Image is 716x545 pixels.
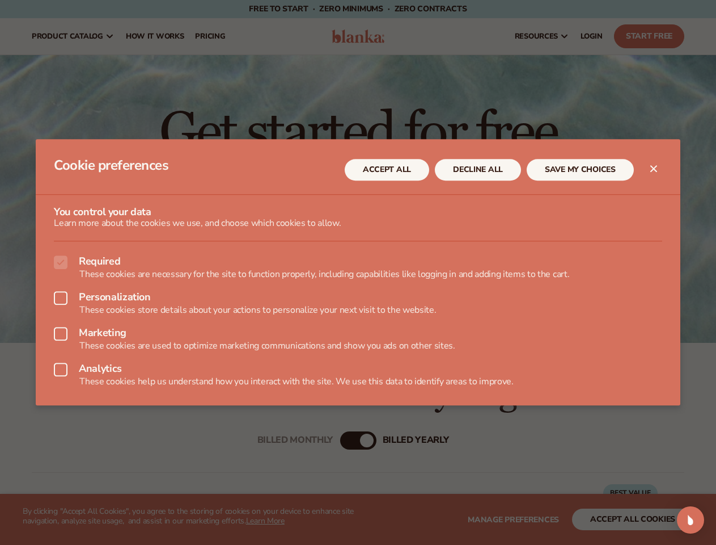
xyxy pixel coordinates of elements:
h3: You control your data [54,206,662,219]
button: DECLINE ALL [435,160,521,181]
p: Learn more about the cookies we use, and choose which cookies to allow. [54,219,662,229]
div: Open Intercom Messenger [677,506,704,534]
p: These cookies store details about your actions to personalize your next visit to the website. [54,305,662,316]
p: These cookies are necessary for the site to function properly, including capabilities like loggin... [54,269,662,280]
p: These cookies help us understand how you interact with the site. We use this data to identify are... [54,377,662,388]
label: Required [54,255,662,269]
h2: Cookie preferences [54,157,345,183]
p: These cookies are used to optimize marketing communications and show you ads on other sites. [54,341,662,351]
button: ACCEPT ALL [345,160,429,181]
label: Personalization [54,291,662,305]
label: Marketing [54,327,662,341]
button: SAVE MY CHOICES [527,160,634,181]
button: Close dialog [647,162,660,175]
label: Analytics [54,363,662,377]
